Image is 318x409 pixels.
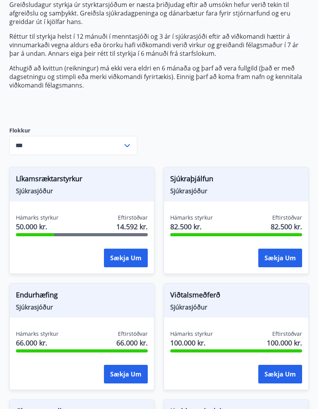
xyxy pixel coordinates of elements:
[104,365,148,383] button: Sækja um
[104,249,148,267] button: Sækja um
[118,330,148,338] span: Eftirstöðvar
[170,290,302,303] span: Viðtalsmeðferð
[9,64,309,89] p: Athugið að kvittun (reikningur) má ekki vera eldri en 6 mánaða og þarf að vera fullgild (það er m...
[170,303,302,311] span: Sjúkrasjóður
[258,365,302,383] button: Sækja um
[16,330,59,338] span: Hámarks styrkur
[271,222,302,232] span: 82.500 kr.
[16,214,59,222] span: Hámarks styrkur
[9,127,137,134] label: Flokkur
[170,187,302,195] span: Sjúkrasjóður
[16,174,148,187] span: Líkamsræktarstyrkur
[16,303,148,311] span: Sjúkrasjóður
[170,214,213,222] span: Hámarks styrkur
[16,290,148,303] span: Endurhæfing
[258,249,302,267] button: Sækja um
[170,330,213,338] span: Hámarks styrkur
[272,330,302,338] span: Eftirstöðvar
[118,214,148,222] span: Eftirstöðvar
[9,32,309,58] p: Réttur til styrkja helst í 12 mánuði í menntasjóði og 3 ár í sjúkrasjóði eftir að viðkomandi hætt...
[272,214,302,222] span: Eftirstöðvar
[170,222,213,232] span: 82.500 kr.
[170,338,213,348] span: 100.000 kr.
[170,174,302,187] span: Sjúkraþjálfun
[267,338,302,348] span: 100.000 kr.
[116,338,148,348] span: 66.000 kr.
[16,187,148,195] span: Sjúkrasjóður
[9,0,309,26] p: Greiðsludagur styrkja úr styrktarsjóðum er næsta þriðjudag eftir að umsókn hefur verið tekin til ...
[16,338,59,348] span: 66.000 kr.
[116,222,148,232] span: 14.592 kr.
[16,222,59,232] span: 50.000 kr.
